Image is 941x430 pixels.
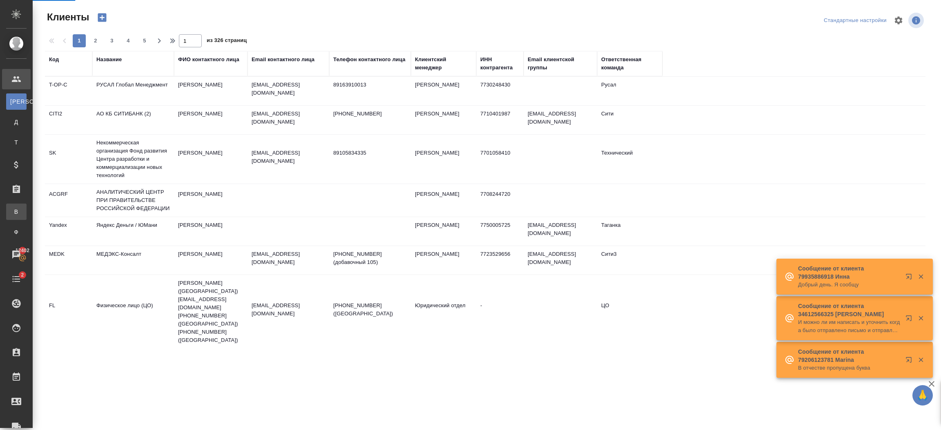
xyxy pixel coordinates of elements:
td: ACGRF [45,186,92,215]
td: Yandex [45,217,92,246]
p: 89163910013 [333,81,407,89]
p: [EMAIL_ADDRESS][DOMAIN_NAME] [252,301,325,318]
td: [PERSON_NAME] [174,106,248,134]
td: Технический [597,145,662,173]
button: Закрыть [912,315,929,322]
span: В [10,208,22,216]
span: Т [10,138,22,146]
td: 7708244720 [476,186,524,215]
td: [PERSON_NAME] [174,77,248,105]
span: Посмотреть информацию [908,13,925,28]
td: Сити [597,106,662,134]
td: Таганка [597,217,662,246]
span: 12402 [11,246,34,255]
div: split button [822,14,889,27]
div: Название [96,55,122,64]
td: [PERSON_NAME] ([GEOGRAPHIC_DATA]) [EMAIL_ADDRESS][DOMAIN_NAME] [PHONE_NUMBER] ([GEOGRAPHIC_DATA])... [174,275,248,348]
td: Физическое лицо (ЦО) [92,297,174,326]
button: Закрыть [912,273,929,280]
td: 7723529656 [476,246,524,275]
td: [PERSON_NAME] [411,217,476,246]
button: Открыть в новой вкладке [901,268,920,288]
td: MEDK [45,246,92,275]
p: Сообщение от клиента 79935886918 Инна [798,264,900,281]
td: Юридический отдел [411,297,476,326]
p: Сообщение от клиента 79206123781 Marina [798,348,900,364]
a: Т [6,134,27,151]
p: [EMAIL_ADDRESS][DOMAIN_NAME] [252,250,325,266]
p: [EMAIL_ADDRESS][DOMAIN_NAME] [252,149,325,165]
span: 2 [89,37,102,45]
a: В [6,204,27,220]
span: 2 [16,271,29,279]
a: [PERSON_NAME] [6,93,27,110]
span: [PERSON_NAME] [10,98,22,106]
span: 3 [105,37,118,45]
div: Телефон контактного лица [333,55,406,64]
p: Добрый день. Я сообщу [798,281,900,289]
a: Д [6,114,27,130]
td: CITI2 [45,106,92,134]
span: Ф [10,228,22,236]
td: РУСАЛ Глобал Менеджмент [92,77,174,105]
a: Ф [6,224,27,240]
div: Email клиентской группы [528,55,593,72]
span: из 326 страниц [207,35,247,47]
td: [PERSON_NAME] [411,186,476,215]
button: 3 [105,34,118,47]
button: 5 [138,34,151,47]
span: Д [10,118,22,126]
td: T-OP-C [45,77,92,105]
td: SK [45,145,92,173]
td: [PERSON_NAME] [411,145,476,173]
button: Открыть в новой вкладке [901,310,920,330]
td: ЦО [597,297,662,326]
button: Закрыть [912,356,929,364]
td: 7730248430 [476,77,524,105]
p: В отчестве пропущена буква [798,364,900,372]
p: Сообщение от клиента 34612566325 [PERSON_NAME] [798,302,900,318]
td: [PERSON_NAME] [411,106,476,134]
p: [PHONE_NUMBER] [333,110,407,118]
span: 4 [122,37,135,45]
button: 4 [122,34,135,47]
span: Клиенты [45,11,89,24]
p: [PHONE_NUMBER] ([GEOGRAPHIC_DATA]) [333,301,407,318]
td: Яндекс Деньги / ЮМани [92,217,174,246]
div: Ответственная команда [601,55,658,72]
a: 12402 [2,244,31,265]
td: МЕДЭКС-Консалт [92,246,174,275]
td: Сити3 [597,246,662,275]
div: ФИО контактного лица [178,55,239,64]
td: 7750005725 [476,217,524,246]
td: [PERSON_NAME] [174,217,248,246]
td: [PERSON_NAME] [411,77,476,105]
span: 5 [138,37,151,45]
td: 7710401987 [476,106,524,134]
td: АНАЛИТИЧЕСКИЙ ЦЕНТР ПРИ ПРАВИТЕЛЬСТВЕ РОССИЙСКОЙ ФЕДЕРАЦИИ [92,184,174,217]
td: [PERSON_NAME] [411,246,476,275]
button: 2 [89,34,102,47]
div: ИНН контрагента [480,55,520,72]
div: Email контактного лица [252,55,314,64]
td: - [476,297,524,326]
td: [EMAIL_ADDRESS][DOMAIN_NAME] [524,246,597,275]
td: Русал [597,77,662,105]
span: Настроить таблицу [889,11,908,30]
td: [EMAIL_ADDRESS][DOMAIN_NAME] [524,217,597,246]
td: FL [45,297,92,326]
p: [PHONE_NUMBER] (добавочный 105) [333,250,407,266]
p: [EMAIL_ADDRESS][DOMAIN_NAME] [252,110,325,126]
td: [PERSON_NAME] [174,186,248,215]
a: 2 [2,269,31,289]
td: Некоммерческая организация Фонд развития Центра разработки и коммерциализации новых технологий [92,135,174,184]
button: Создать [92,11,112,24]
button: Открыть в новой вкладке [901,352,920,371]
div: Код [49,55,59,64]
td: [PERSON_NAME] [174,145,248,173]
td: 7701058410 [476,145,524,173]
p: 89105834335 [333,149,407,157]
div: Клиентский менеджер [415,55,472,72]
td: [PERSON_NAME] [174,246,248,275]
td: АО КБ СИТИБАНК (2) [92,106,174,134]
